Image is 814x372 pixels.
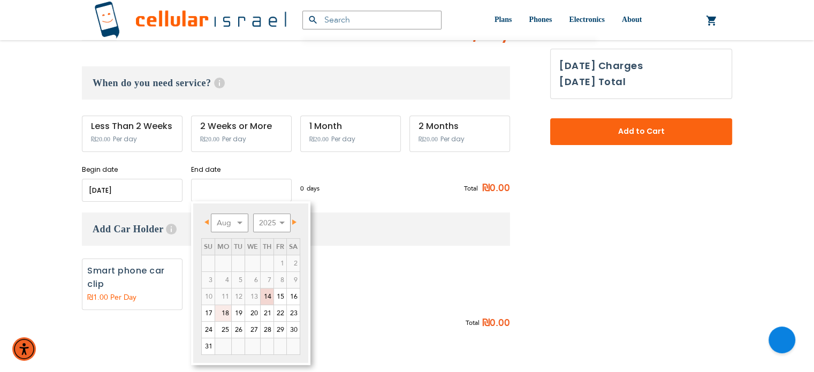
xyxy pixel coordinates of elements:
[202,338,215,354] a: 31
[274,322,286,338] a: 29
[559,58,723,74] h3: [DATE] Charges
[559,74,626,90] h3: [DATE] Total
[309,135,329,143] span: ₪20.00
[261,289,273,305] a: 14
[302,11,442,29] input: Search
[440,134,465,144] span: Per day
[245,289,260,305] span: 13
[232,305,245,321] a: 19
[200,135,219,143] span: ₪20.00
[113,134,137,144] span: Per day
[202,322,215,338] a: 24
[307,184,319,193] span: days
[261,305,273,321] a: 21
[91,135,110,143] span: ₪20.00
[222,134,246,144] span: Per day
[215,305,231,321] a: 18
[287,322,300,338] a: 30
[191,165,292,174] label: End date
[204,219,209,225] span: Prev
[419,122,501,131] div: 2 Months
[201,289,215,305] td: minimum 5 days rental Or minimum 4 months on Long term plans
[82,165,182,174] label: Begin date
[495,16,512,24] span: Plans
[292,219,296,225] span: Next
[245,322,260,338] a: 27
[82,66,510,100] h3: When do you need service?
[261,322,273,338] a: 28
[211,214,248,232] select: Select month
[490,315,510,331] span: 0.00
[191,179,292,202] input: MM/DD/YYYY
[245,289,260,305] td: minimum 5 days rental Or minimum 4 months on Long term plans
[287,289,300,305] a: 16
[550,118,732,145] button: Add to Cart
[253,214,291,232] select: Select year
[94,1,286,39] img: Cellular Israel Logo
[287,305,300,321] a: 23
[274,305,286,321] a: 22
[309,122,392,131] div: 1 Month
[482,315,490,331] span: ₪
[202,289,215,305] span: 10
[214,78,225,88] span: Help
[466,317,480,329] span: Total
[529,16,552,24] span: Phones
[202,305,215,321] a: 17
[12,337,36,361] div: Accessibility Menu
[569,16,605,24] span: Electronics
[478,180,510,196] span: ₪0.00
[215,322,231,338] a: 25
[215,289,231,305] span: 11
[91,122,173,131] div: Less Than 2 Weeks
[166,224,177,234] span: Help
[232,322,245,338] a: 26
[202,215,216,229] a: Prev
[464,184,478,193] span: Total
[231,289,245,305] td: minimum 5 days rental Or minimum 4 months on Long term plans
[585,126,697,137] span: Add to Cart
[419,135,438,143] span: ₪20.00
[200,122,283,131] div: 2 Weeks or More
[274,289,286,305] a: 15
[232,289,245,305] span: 12
[286,215,299,229] a: Next
[82,179,182,202] input: MM/DD/YYYY
[300,184,307,193] span: 0
[215,289,231,305] td: minimum 5 days rental Or minimum 4 months on Long term plans
[82,212,510,246] h3: Add Car Holder
[622,16,642,24] span: About
[331,134,355,144] span: Per day
[245,305,260,321] a: 20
